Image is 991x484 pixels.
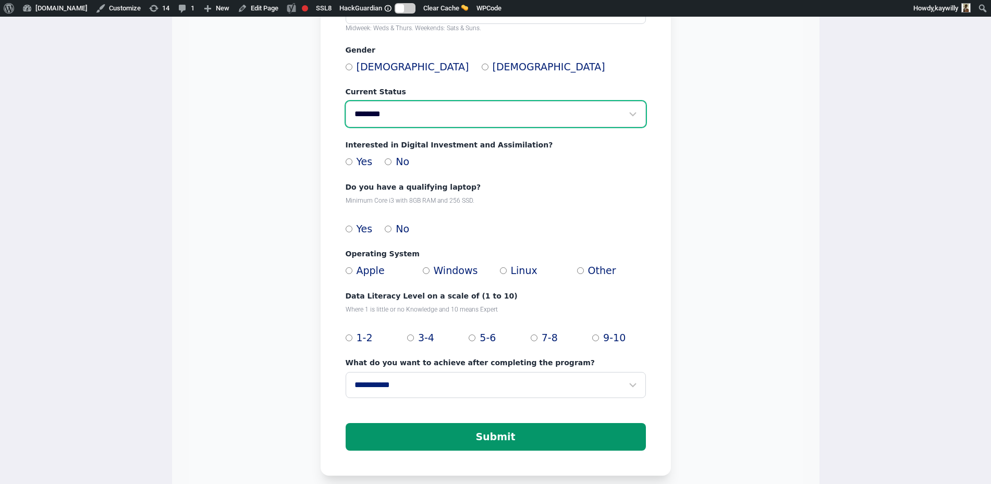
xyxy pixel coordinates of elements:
input: Yes [346,158,352,165]
span: Windows [434,263,478,278]
span: Clear Cache [423,4,459,12]
span: 5-6 [480,330,496,345]
label: What do you want to achieve after completing the program? [346,357,646,368]
span: 3-4 [418,330,434,345]
p: Midweek: Weds & Thurs. Weekends: Sats & Suns. [346,24,646,32]
input: [DEMOGRAPHIC_DATA] [482,64,488,70]
div: Focus keyphrase not set [302,5,308,11]
span: Other [588,263,616,278]
span: [DEMOGRAPHIC_DATA] [493,59,605,75]
span: [DEMOGRAPHIC_DATA] [357,59,469,75]
p: Where 1 is little or no Knowledge and 10 means Expert [346,305,646,314]
span: Apple [357,263,385,278]
input: Linux [500,267,507,274]
input: 3-4 [407,334,414,341]
label: Interested in Digital Investment and Assimilation? [346,140,646,150]
input: 7-8 [531,334,537,341]
input: 1-2 [346,334,352,341]
label: Current Status [346,86,646,97]
input: No [385,226,391,232]
input: Yes [346,226,352,232]
span: 7-8 [542,330,558,345]
span: Linux [511,263,537,278]
input: Windows [423,267,430,274]
input: No [385,158,391,165]
span: Yes [357,221,373,237]
span: No [396,154,409,169]
p: Minimum Core i3 with 8GB RAM and 256 SSD. [346,196,646,205]
label: Do you have a qualifying laptop? [346,182,646,192]
input: 9-10 [592,334,599,341]
span: 9-10 [603,330,626,345]
button: Submit [346,423,646,451]
img: 🧽 [461,4,468,11]
input: Other [577,267,584,274]
span: No [396,221,409,237]
span: kaywilly [935,4,958,12]
label: Data Literacy Level on a scale of (1 to 10) [346,291,646,301]
label: Operating System [346,249,646,259]
span: Yes [357,154,373,169]
label: Gender [346,45,646,55]
input: 5-6 [469,334,475,341]
input: [DEMOGRAPHIC_DATA] [346,64,352,70]
span: 1-2 [357,330,373,345]
input: Apple [346,267,352,274]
